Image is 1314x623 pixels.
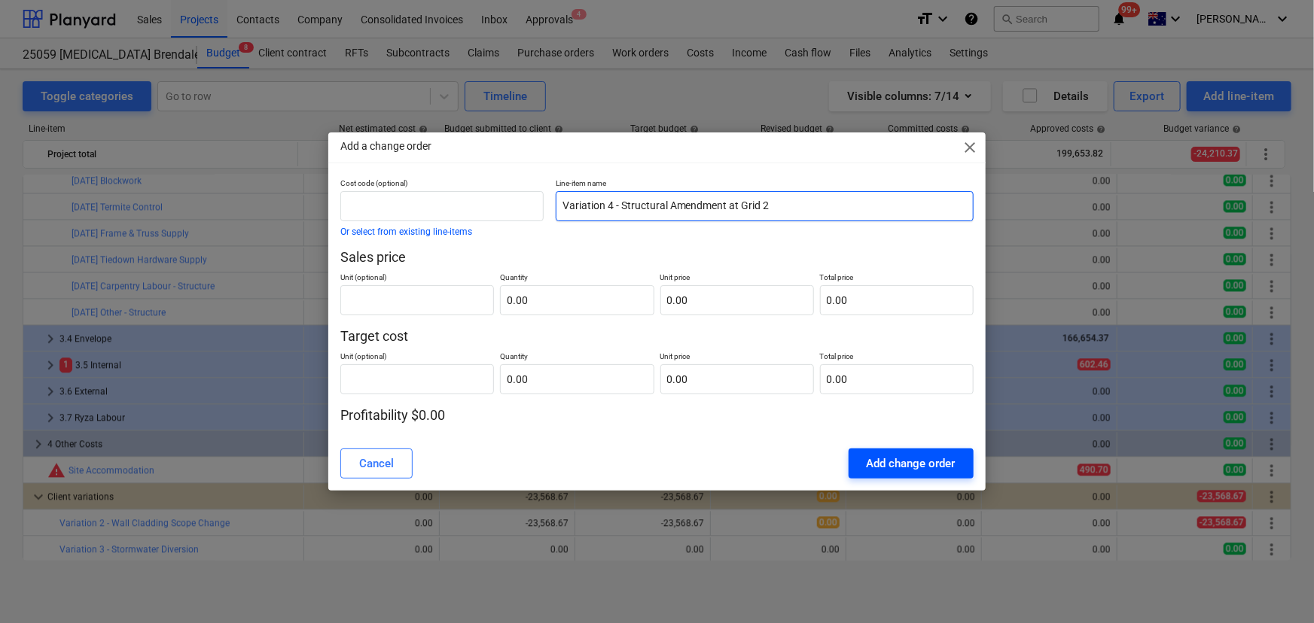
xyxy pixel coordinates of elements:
[340,178,543,191] p: Cost code (optional)
[849,448,974,479] button: Add change order
[340,406,974,424] p: Profitability $0.00
[556,178,974,191] p: Line-item name
[1239,551,1314,623] iframe: Chat Widget
[820,351,974,364] p: Total price
[340,327,974,345] p: Target cost
[340,138,431,154] p: Add a change order
[340,227,472,236] button: Or select from existing line-items
[820,272,974,285] p: Total price
[340,351,494,364] p: Unit (optional)
[962,138,980,157] span: close
[867,454,956,473] div: Add change order
[359,454,394,473] div: Cancel
[340,248,974,266] p: Sales price
[340,448,413,479] button: Cancel
[660,272,814,285] p: Unit price
[340,272,494,285] p: Unit (optional)
[660,351,814,364] p: Unit price
[500,272,654,285] p: Quantity
[500,351,654,364] p: Quantity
